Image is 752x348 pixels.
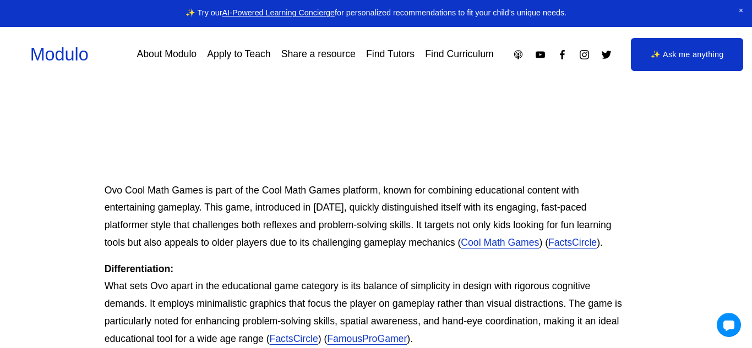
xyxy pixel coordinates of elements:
[601,49,612,60] a: Twitter
[579,49,590,60] a: Instagram
[425,45,493,64] a: Find Curriculum
[270,333,318,344] a: FactsCircle
[631,38,743,71] a: ✨ Ask me anything
[105,263,173,274] strong: Differentiation:
[105,182,624,252] p: Ovo Cool Math Games is part of the Cool Math Games platform, known for combining educational cont...
[30,45,89,64] a: Modulo
[461,237,539,248] a: Cool Math Games
[548,237,597,248] a: FactsCircle
[281,45,356,64] a: Share a resource
[105,261,624,348] p: What sets Ovo apart in the educational game category is its balance of simplicity in design with ...
[535,49,546,60] a: YouTube
[366,45,415,64] a: Find Tutors
[557,49,568,60] a: Facebook
[222,8,335,17] a: AI-Powered Learning Concierge
[327,333,407,344] a: FamousProGamer
[137,45,197,64] a: About Modulo
[207,45,270,64] a: Apply to Teach
[513,49,524,60] a: Apple Podcasts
